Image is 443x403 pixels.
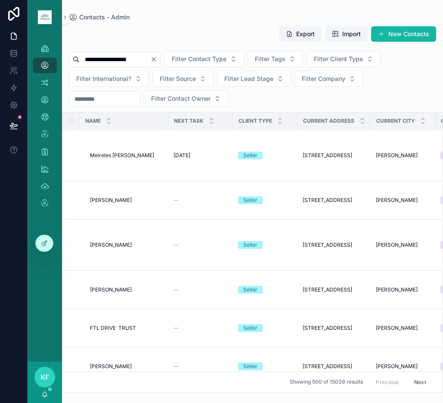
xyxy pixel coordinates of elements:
[342,30,361,38] span: Import
[238,196,292,204] a: Seller
[376,325,418,332] span: [PERSON_NAME]
[69,71,149,87] button: Select Button
[90,363,163,370] a: [PERSON_NAME]
[90,197,132,204] span: [PERSON_NAME]
[173,325,179,332] span: --
[243,196,257,204] div: Seller
[303,197,352,204] span: [STREET_ADDRESS]
[376,197,418,204] span: [PERSON_NAME]
[173,286,228,293] a: --
[90,242,163,248] a: [PERSON_NAME]
[303,242,366,248] a: [STREET_ADDRESS]
[248,51,303,67] button: Select Button
[238,152,292,159] a: Seller
[151,94,211,103] span: Filter Contact Owner
[173,363,228,370] a: --
[90,325,136,332] span: FTL DRIVE TRUST
[150,56,161,63] button: Clear
[164,51,244,67] button: Select Button
[90,286,163,293] a: [PERSON_NAME]
[376,152,418,159] span: [PERSON_NAME]
[224,74,273,83] span: Filter Lead Stage
[238,363,292,370] a: Seller
[90,242,132,248] span: [PERSON_NAME]
[90,152,163,159] a: Meireles [PERSON_NAME]
[376,118,415,124] span: Current City
[303,363,366,370] a: [STREET_ADDRESS]
[173,286,179,293] span: --
[238,241,292,249] a: Seller
[303,363,352,370] span: [STREET_ADDRESS]
[173,363,179,370] span: --
[243,241,257,249] div: Seller
[90,286,132,293] span: [PERSON_NAME]
[376,325,430,332] a: [PERSON_NAME]
[173,197,179,204] span: --
[173,242,228,248] a: --
[290,379,363,386] span: Showing 500 of 15039 results
[376,242,418,248] span: [PERSON_NAME]
[294,71,363,87] button: Select Button
[376,197,430,204] a: [PERSON_NAME]
[303,152,352,159] span: [STREET_ADDRESS]
[307,51,381,67] button: Select Button
[303,286,366,293] a: [STREET_ADDRESS]
[303,197,366,204] a: [STREET_ADDRESS]
[239,118,272,124] span: Client Type
[243,152,257,159] div: Seller
[303,118,354,124] span: Current Address
[279,26,322,42] button: Export
[173,325,228,332] a: --
[243,286,257,294] div: Seller
[174,118,204,124] span: Next Task
[303,286,352,293] span: [STREET_ADDRESS]
[160,74,196,83] span: Filter Source
[314,55,363,63] span: Filter Client Type
[325,26,368,42] button: Import
[76,74,131,83] span: Filter International?
[172,55,226,63] span: Filter Contact Type
[376,363,418,370] span: [PERSON_NAME]
[302,74,345,83] span: Filter Company
[152,71,214,87] button: Select Button
[90,197,163,204] a: [PERSON_NAME]
[173,197,228,204] a: --
[376,363,430,370] a: [PERSON_NAME]
[85,118,101,124] span: Name
[376,286,418,293] span: [PERSON_NAME]
[90,363,132,370] span: [PERSON_NAME]
[90,325,163,332] a: FTL DRIVE TRUST
[28,34,62,222] div: scrollable content
[303,242,352,248] span: [STREET_ADDRESS]
[371,26,436,42] button: New Contacts
[173,152,190,159] span: [DATE]
[79,13,130,22] span: Contacts - Admin
[173,152,228,159] a: [DATE]
[40,372,49,382] span: KF
[303,325,352,332] span: [STREET_ADDRESS]
[376,242,430,248] a: [PERSON_NAME]
[69,13,130,22] a: Contacts - Admin
[303,325,366,332] a: [STREET_ADDRESS]
[408,375,432,389] button: Next
[144,90,228,107] button: Select Button
[243,324,257,332] div: Seller
[255,55,285,63] span: Filter Tags
[243,363,257,370] div: Seller
[303,152,366,159] a: [STREET_ADDRESS]
[238,286,292,294] a: Seller
[376,286,430,293] a: [PERSON_NAME]
[38,10,52,24] img: App logo
[217,71,291,87] button: Select Button
[173,242,179,248] span: --
[90,152,154,159] span: Meireles [PERSON_NAME]
[238,324,292,332] a: Seller
[376,152,430,159] a: [PERSON_NAME]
